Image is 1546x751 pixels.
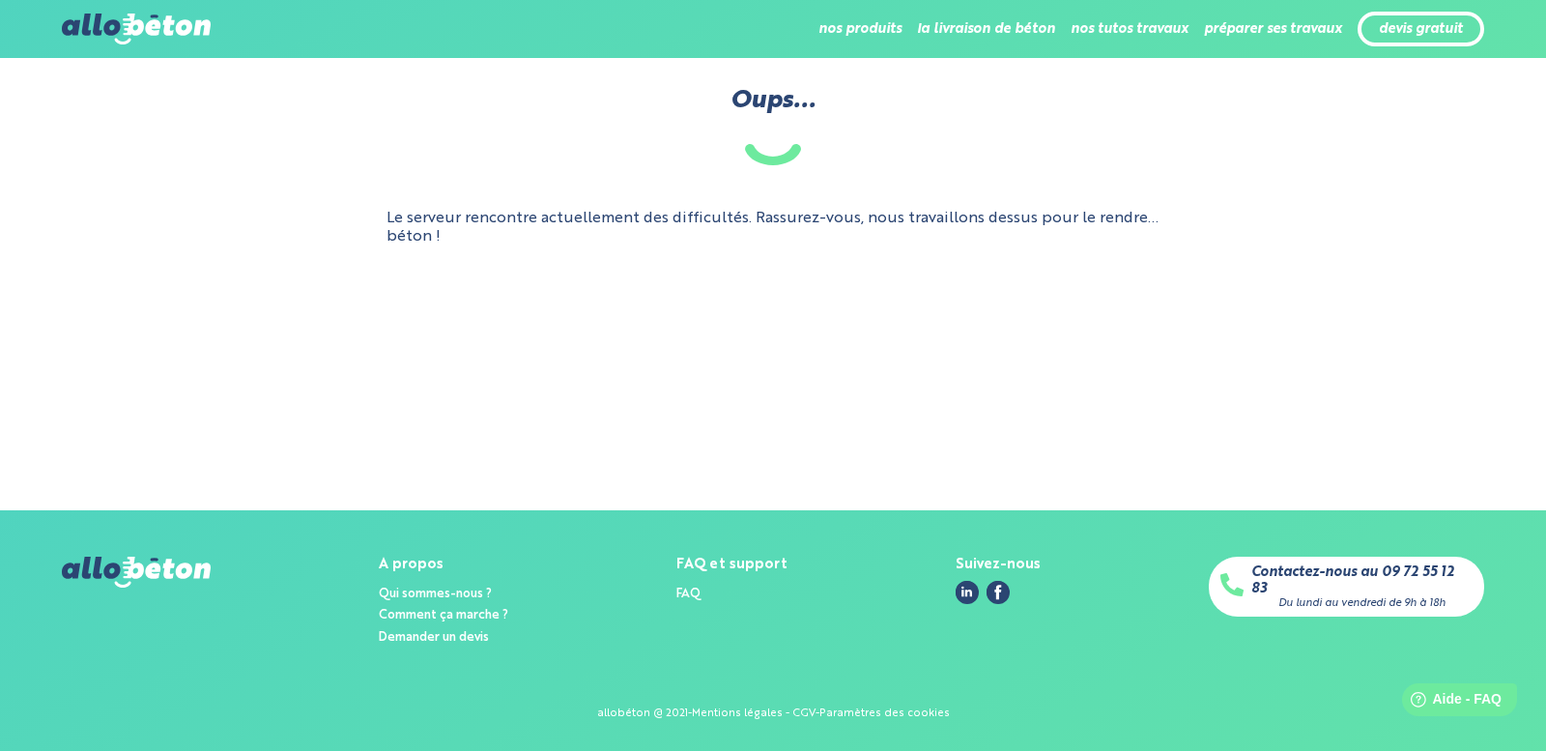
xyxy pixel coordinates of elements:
[676,557,787,573] div: FAQ et support
[1251,564,1473,596] a: Contactez-nous au 09 72 55 12 83
[956,557,1041,573] div: Suivez-nous
[62,557,211,588] img: allobéton
[1278,597,1446,610] div: Du lundi au vendredi de 9h à 18h
[688,708,692,720] div: -
[818,6,902,52] li: nos produits
[1204,6,1342,52] li: préparer ses travaux
[1379,21,1463,38] a: devis gratuit
[386,210,1159,246] p: Le serveur rencontre actuellement des difficultés. Rassurez-vous, nous travaillons dessus pour le...
[379,609,508,621] a: Comment ça marche ?
[1374,676,1525,730] iframe: Help widget launcher
[792,708,816,719] a: CGV
[786,708,789,719] span: -
[1071,6,1188,52] li: nos tutos travaux
[676,588,701,600] a: FAQ
[379,631,489,644] a: Demander un devis
[597,708,688,720] div: allobéton @ 2021
[379,588,492,600] a: Qui sommes-nous ?
[692,708,783,719] a: Mentions légales
[917,6,1055,52] li: la livraison de béton
[819,708,950,719] a: Paramètres des cookies
[62,14,211,44] img: allobéton
[816,708,819,720] div: -
[379,557,508,573] div: A propos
